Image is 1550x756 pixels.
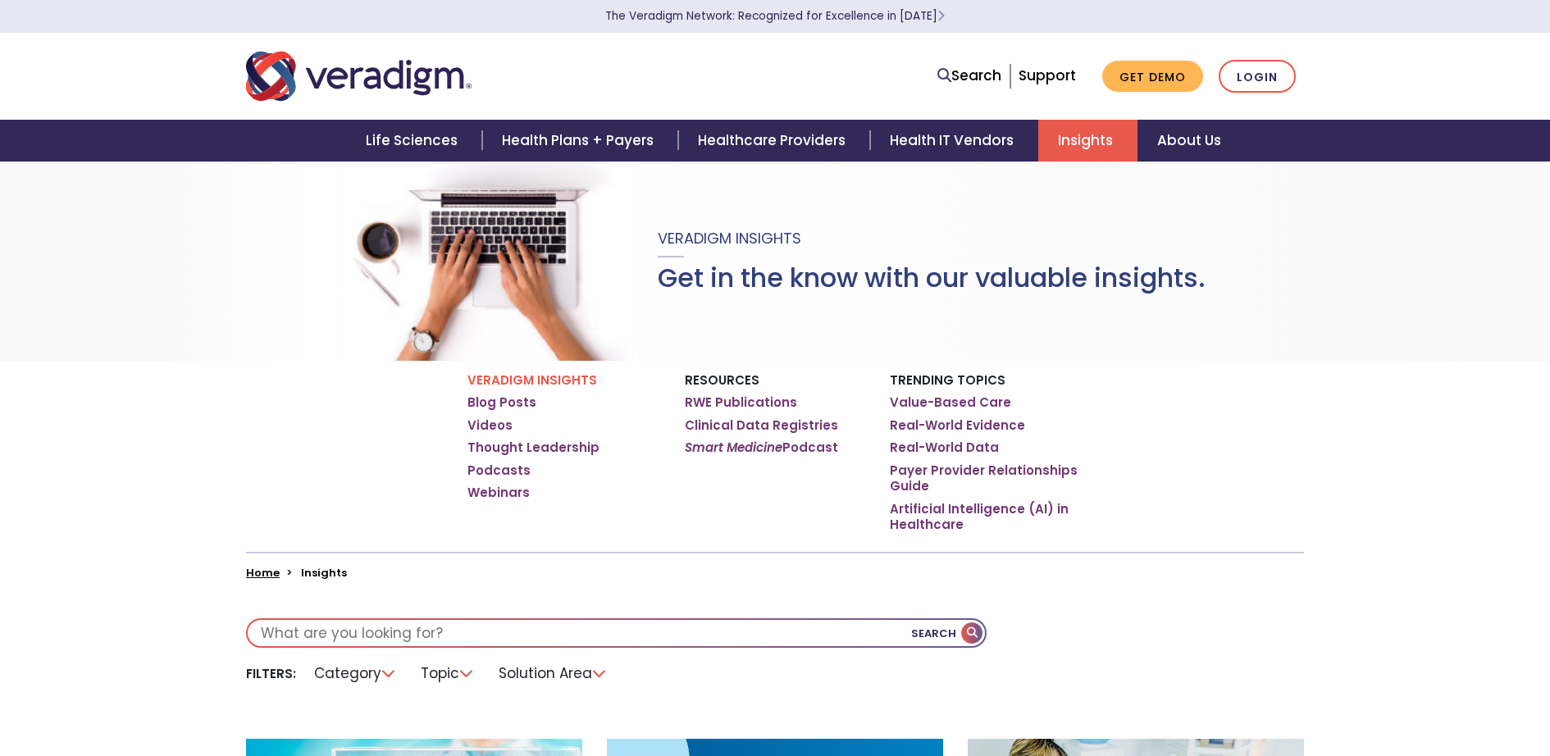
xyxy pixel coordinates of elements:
[1038,120,1137,162] a: Insights
[658,228,801,248] span: Veradigm Insights
[685,439,838,456] a: Smart MedicinePodcast
[411,661,485,686] li: Topic
[678,120,870,162] a: Healthcare Providers
[248,620,985,646] input: What are you looking for?
[467,417,513,434] a: Videos
[890,462,1083,494] a: Payer Provider Relationships Guide
[304,661,407,686] li: Category
[467,394,536,411] a: Blog Posts
[1137,120,1241,162] a: About Us
[246,49,472,103] img: Veradigm logo
[937,65,1001,87] a: Search
[685,417,838,434] a: Clinical Data Registries
[685,439,782,456] em: Smart Medicine
[911,620,985,646] button: Search
[870,120,1038,162] a: Health IT Vendors
[467,439,599,456] a: Thought Leadership
[1102,61,1203,93] a: Get Demo
[658,262,1206,294] h1: Get in the know with our valuable insights.
[890,417,1025,434] a: Real-World Evidence
[467,462,531,479] a: Podcasts
[246,665,296,682] li: Filters:
[890,394,1011,411] a: Value-Based Care
[489,661,618,686] li: Solution Area
[890,501,1083,533] a: Artificial Intelligence (AI) in Healthcare
[890,439,999,456] a: Real-World Data
[246,565,280,581] a: Home
[685,394,797,411] a: RWE Publications
[605,8,945,24] a: The Veradigm Network: Recognized for Excellence in [DATE]Learn More
[482,120,678,162] a: Health Plans + Payers
[346,120,482,162] a: Life Sciences
[467,485,530,501] a: Webinars
[937,8,945,24] span: Learn More
[1219,60,1296,93] a: Login
[1019,66,1076,85] a: Support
